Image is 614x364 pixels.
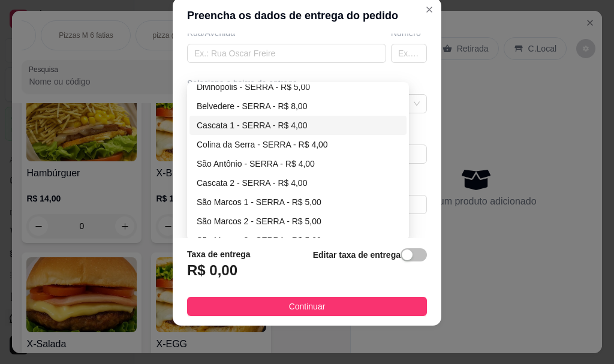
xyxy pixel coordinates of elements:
[189,231,407,250] div: São Marcos 3 - SERRA - R$ 5,00
[289,300,326,313] span: Continuar
[187,249,251,259] strong: Taxa de entrega
[197,80,399,94] div: Divinopólis - SERRA - R$ 5,00
[197,234,399,247] div: São Marcos 3 - SERRA - R$ 5,00
[189,154,407,173] div: São Antônio - SERRA - R$ 4,00
[189,77,407,97] div: Divinopólis - SERRA - R$ 5,00
[197,215,399,228] div: São Marcos 2 - SERRA - R$ 5,00
[189,97,407,116] div: Belvedere - SERRA - R$ 8,00
[189,192,407,212] div: São Marcos 1 - SERRA - R$ 5,00
[187,77,427,89] div: Selecione o bairro de entrega
[189,135,407,154] div: Colina da Serra - SERRA - R$ 4,00
[197,100,399,113] div: Belvedere - SERRA - R$ 8,00
[189,212,407,231] div: São Marcos 2 - SERRA - R$ 5,00
[313,250,401,260] strong: Editar taxa de entrega
[189,116,407,135] div: Cascata 1 - SERRA - R$ 4,00
[197,176,399,189] div: Cascata 2 - SERRA - R$ 4,00
[187,44,386,63] input: Ex.: Rua Oscar Freire
[187,261,237,280] h3: R$ 0,00
[391,44,427,63] input: Ex.: 44
[197,119,399,132] div: Cascata 1 - SERRA - R$ 4,00
[187,297,427,316] button: Continuar
[197,138,399,151] div: Colina da Serra - SERRA - R$ 4,00
[197,195,399,209] div: São Marcos 1 - SERRA - R$ 5,00
[189,173,407,192] div: Cascata 2 - SERRA - R$ 4,00
[197,157,399,170] div: São Antônio - SERRA - R$ 4,00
